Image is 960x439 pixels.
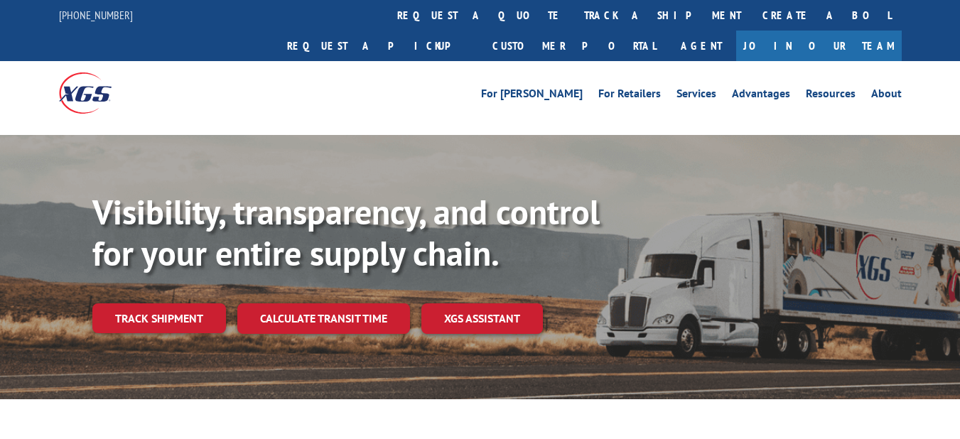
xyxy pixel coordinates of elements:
a: Track shipment [92,303,226,333]
a: XGS ASSISTANT [421,303,543,334]
a: Customer Portal [482,31,667,61]
a: Advantages [732,88,790,104]
a: Join Our Team [736,31,902,61]
a: Request a pickup [276,31,482,61]
b: Visibility, transparency, and control for your entire supply chain. [92,190,600,275]
a: For [PERSON_NAME] [481,88,583,104]
a: Services [676,88,716,104]
a: [PHONE_NUMBER] [59,8,133,22]
a: Agent [667,31,736,61]
a: Resources [806,88,856,104]
a: For Retailers [598,88,661,104]
a: Calculate transit time [237,303,410,334]
a: About [871,88,902,104]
